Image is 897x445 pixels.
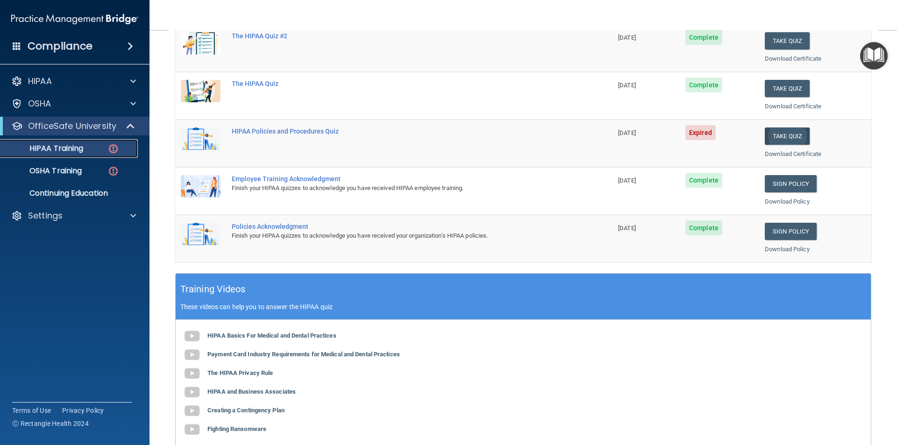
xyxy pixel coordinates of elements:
[232,230,566,241] div: Finish your HIPAA quizzes to acknowledge you have received your organization’s HIPAA policies.
[232,223,566,230] div: Policies Acknowledgment
[207,369,273,376] b: The HIPAA Privacy Rule
[207,407,285,414] b: Creating a Contingency Plan
[765,55,821,62] a: Download Certificate
[28,76,52,87] p: HIPAA
[180,303,866,311] p: These videos can help you to answer the HIPAA quiz
[685,125,716,140] span: Expired
[685,30,722,45] span: Complete
[765,32,810,49] button: Take Quiz
[207,332,336,339] b: HIPAA Basics For Medical and Dental Practices
[6,189,134,198] p: Continuing Education
[6,166,82,176] p: OSHA Training
[765,198,810,205] a: Download Policy
[183,402,201,420] img: gray_youtube_icon.38fcd6cc.png
[618,129,636,136] span: [DATE]
[765,127,810,145] button: Take Quiz
[765,80,810,97] button: Take Quiz
[685,220,722,235] span: Complete
[107,165,119,177] img: danger-circle.6113f641.png
[232,127,566,135] div: HIPAA Policies and Procedures Quiz
[860,42,888,70] button: Open Resource Center
[62,406,104,415] a: Privacy Policy
[107,143,119,155] img: danger-circle.6113f641.png
[765,150,821,157] a: Download Certificate
[11,76,136,87] a: HIPAA
[685,78,722,92] span: Complete
[207,351,400,358] b: Payment Card Industry Requirements for Medical and Dental Practices
[232,183,566,194] div: Finish your HIPAA quizzes to acknowledge you have received HIPAA employee training.
[765,246,810,253] a: Download Policy
[11,98,136,109] a: OSHA
[180,281,246,297] h5: Training Videos
[12,419,89,428] span: Ⓒ Rectangle Health 2024
[765,103,821,110] a: Download Certificate
[12,406,51,415] a: Terms of Use
[183,420,201,439] img: gray_youtube_icon.38fcd6cc.png
[11,10,138,28] img: PMB logo
[28,98,51,109] p: OSHA
[183,383,201,402] img: gray_youtube_icon.38fcd6cc.png
[618,177,636,184] span: [DATE]
[685,173,722,188] span: Complete
[183,346,201,364] img: gray_youtube_icon.38fcd6cc.png
[618,225,636,232] span: [DATE]
[11,120,135,132] a: OfficeSafe University
[765,223,817,240] a: Sign Policy
[765,175,817,192] a: Sign Policy
[232,80,566,87] div: The HIPAA Quiz
[183,327,201,346] img: gray_youtube_icon.38fcd6cc.png
[28,120,116,132] p: OfficeSafe University
[207,388,296,395] b: HIPAA and Business Associates
[183,364,201,383] img: gray_youtube_icon.38fcd6cc.png
[618,34,636,41] span: [DATE]
[232,32,566,40] div: The HIPAA Quiz #2
[6,144,83,153] p: HIPAA Training
[207,425,266,432] b: Fighting Ransomware
[28,210,63,221] p: Settings
[28,40,93,53] h4: Compliance
[618,82,636,89] span: [DATE]
[11,210,136,221] a: Settings
[232,175,566,183] div: Employee Training Acknowledgment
